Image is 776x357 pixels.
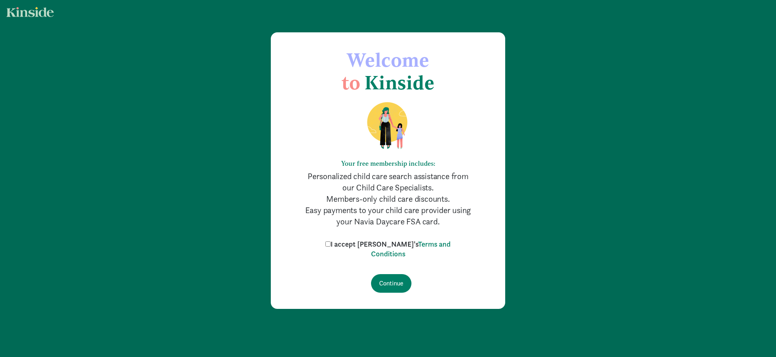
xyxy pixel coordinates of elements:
[303,160,473,167] h6: Your free membership includes:
[323,239,453,259] label: I accept [PERSON_NAME]'s
[342,71,360,94] span: to
[6,7,54,17] img: light.svg
[303,205,473,227] p: Easy payments to your child care provider using your Navia Daycare FSA card.
[371,239,451,258] a: Terms and Conditions
[303,193,473,205] p: Members-only child care discounts.
[303,171,473,193] p: Personalized child care search assistance from our Child Care Specialists.
[347,48,429,72] span: Welcome
[357,101,419,150] img: illustration-mom-daughter.png
[371,274,411,293] input: Continue
[325,241,331,247] input: I accept [PERSON_NAME]'sTerms and Conditions
[365,71,434,94] span: Kinside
